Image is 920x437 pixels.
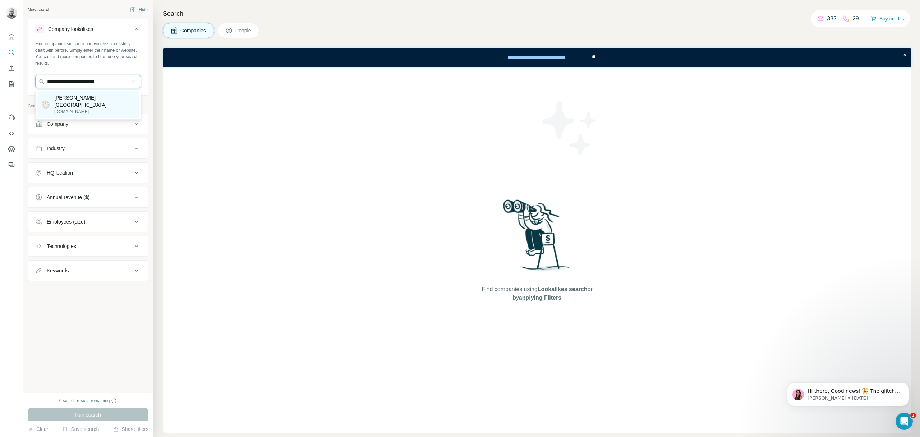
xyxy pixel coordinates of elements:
[48,26,93,33] div: Company lookalikes
[28,115,148,133] button: Company
[47,243,76,250] div: Technologies
[62,425,99,433] button: Save search
[871,14,904,24] button: Buy credits
[28,20,148,41] button: Company lookalikes
[6,158,17,171] button: Feedback
[54,94,135,109] p: [PERSON_NAME][GEOGRAPHIC_DATA]
[6,46,17,59] button: Search
[41,100,50,109] img: Lee Hotel
[28,425,48,433] button: Clear
[47,145,65,152] div: Industry
[827,14,837,23] p: 332
[537,96,602,161] img: Surfe Illustration - Stars
[6,30,17,43] button: Quick start
[6,111,17,124] button: Use Surfe on LinkedIn
[28,262,148,279] button: Keywords
[163,48,911,67] iframe: Banner
[500,198,575,278] img: Surfe Illustration - Woman searching with binoculars
[47,169,73,176] div: HQ location
[47,218,85,225] div: Employees (size)
[31,21,124,77] span: Hi there, Good news! 🎉 The glitch with the contact enrichment is now fixed and live so you should...
[47,194,89,201] div: Annual revenue ($)
[519,295,561,301] span: applying Filters
[6,127,17,140] button: Use Surfe API
[6,78,17,91] button: My lists
[538,286,588,292] span: Lookalikes search
[776,367,920,418] iframe: Intercom notifications message
[47,267,69,274] div: Keywords
[180,27,207,34] span: Companies
[896,413,913,430] iframe: Intercom live chat
[6,62,17,75] button: Enrich CSV
[28,140,148,157] button: Industry
[28,6,50,13] div: New search
[28,189,148,206] button: Annual revenue ($)
[113,425,148,433] button: Share filters
[28,103,148,109] p: Company information
[54,109,135,115] p: [DOMAIN_NAME]
[31,28,124,34] p: Message from Aurélie, sent 1d ago
[47,120,68,128] div: Company
[59,397,117,404] div: 0 search results remaining
[6,7,17,19] img: Avatar
[479,285,594,302] span: Find companies using or by
[28,238,148,255] button: Technologies
[28,213,148,230] button: Employees (size)
[125,4,153,15] button: Hide
[235,27,252,34] span: People
[163,9,911,19] h4: Search
[6,143,17,156] button: Dashboard
[28,164,148,181] button: HQ location
[852,14,859,23] p: 29
[35,41,141,66] div: Find companies similar to one you've successfully dealt with before. Simply enter their name or w...
[910,413,916,418] span: 1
